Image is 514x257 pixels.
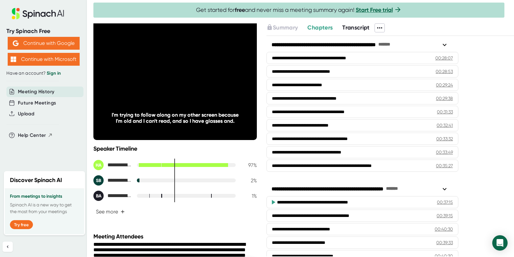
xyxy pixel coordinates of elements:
span: Summary [273,24,298,31]
span: Get started for and never miss a meeting summary again! [196,6,402,14]
button: Continue with Microsoft [8,53,80,66]
a: Start Free trial [356,6,393,13]
div: SB [93,175,104,186]
div: 00:40:30 [435,226,453,232]
div: 00:33:49 [436,149,453,155]
button: Transcript [342,23,370,32]
div: 00:33:32 [436,136,453,142]
div: 00:29:38 [436,95,453,102]
p: Spinach AI is a new way to get the most from your meetings [10,202,79,215]
button: Chapters [307,23,333,32]
div: Sharon Breton [93,175,132,186]
span: Help Center [18,132,46,139]
div: 1 % [241,193,257,199]
span: + [121,209,125,214]
div: 00:32:41 [437,122,453,128]
div: 00:29:24 [436,82,453,88]
button: Meeting History [18,88,54,95]
button: Collapse sidebar [3,242,13,252]
div: Have an account? [6,70,81,76]
div: 00:37:15 [437,199,453,205]
h3: From meetings to insights [10,194,79,199]
div: 00:39:33 [436,239,453,246]
div: BA [93,191,104,201]
div: Upgrade to access [266,23,307,32]
button: Help Center [18,132,53,139]
div: Try Spinach Free [6,28,81,35]
div: HA [93,160,104,170]
div: 97 % [241,162,257,168]
div: Haynes, Marc A [93,160,132,170]
button: Summary [266,23,298,32]
span: Chapters [307,24,333,31]
div: 00:28:53 [436,68,453,75]
div: 00:39:15 [437,212,453,219]
div: I'm trying to follow along on my other screen because I'm old and I can't read, and so I have gla... [110,112,241,124]
div: 00:31:33 [437,109,453,115]
div: Bailey, Brooke A [93,191,132,201]
div: Meeting Attendees [93,233,258,240]
div: 00:28:07 [435,55,453,61]
button: Upload [18,110,34,118]
b: free [235,6,245,13]
span: Transcript [342,24,370,31]
div: 00:35:27 [436,162,453,169]
button: Try free [10,220,33,229]
h2: Discover Spinach AI [10,176,62,185]
button: See more+ [93,206,127,217]
a: Sign in [47,70,61,76]
div: Speaker Timeline [93,145,257,152]
div: Open Intercom Messenger [492,235,508,251]
div: 2 % [241,178,257,184]
button: Future Meetings [18,99,56,107]
img: Aehbyd4JwY73AAAAAElFTkSuQmCC [13,40,19,46]
button: Continue with Google [8,37,80,50]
